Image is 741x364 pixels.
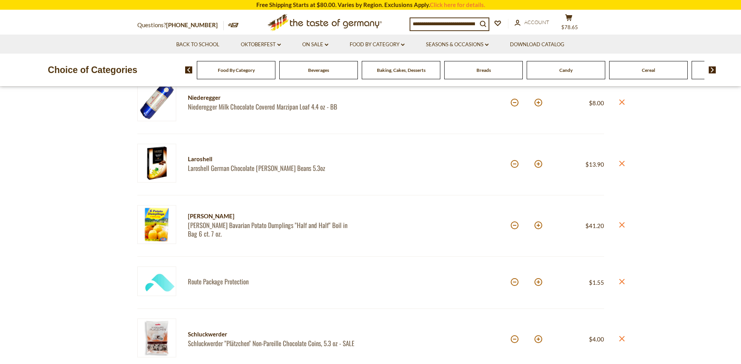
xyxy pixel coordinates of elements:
[188,154,357,164] div: Laroshell
[510,40,564,49] a: Download Catalog
[188,339,357,347] a: Schluckwerder "Plätzchen" Non-Pareille Chocolate Coins, 5.3 oz - SALE
[188,164,357,172] a: Laroshell German Chocolate [PERSON_NAME] Beans 5.3oz
[188,103,357,111] a: Niederegger Milk Chocolate Covered Marzipan Loaf 4.4 oz - BB
[137,20,224,30] p: Questions?
[137,266,176,296] img: Green Package Protection
[350,40,405,49] a: Food By Category
[137,205,176,244] img: Dr. Knoll Bavarian Potato Dumplings "Half and Half" Boil in Bag 6 ct. 7 oz.
[176,40,219,49] a: Back to School
[185,66,193,73] img: previous arrow
[585,222,604,229] span: $41.20
[166,21,218,28] a: [PHONE_NUMBER]
[188,221,357,238] a: [PERSON_NAME] Bavarian Potato Dumplings "Half and Half" Boil in Bag 6 ct. 7 oz.
[642,67,655,73] a: Cereal
[430,1,485,8] a: Click here for details.
[709,66,716,73] img: next arrow
[589,99,604,106] span: $8.00
[137,144,176,183] img: Laroshell Brandy Beans
[585,161,604,168] span: $13.90
[188,277,357,286] a: Route Package Protection
[426,40,489,49] a: Seasons & Occasions
[524,19,549,25] span: Account
[188,93,357,103] div: Niederegger
[377,67,426,73] a: Baking, Cakes, Desserts
[308,67,329,73] a: Beverages
[188,329,357,339] div: Schluckwerder
[515,18,549,27] a: Account
[218,67,255,73] a: Food By Category
[476,67,491,73] a: Breads
[302,40,328,49] a: On Sale
[561,24,578,30] span: $78.65
[137,82,176,121] img: Niederegger Milk Chocolate Covered Marzipan Loaf 4.4 oz - BB
[589,336,604,343] span: $4.00
[557,14,581,33] button: $78.65
[188,211,357,221] div: [PERSON_NAME]
[137,319,176,357] img: Schluckwerder "Plätzchen" Non-Pareille Chocolate Coins, 5.3 oz - SALE
[589,279,604,286] span: $1.55
[559,67,573,73] a: Candy
[241,40,281,49] a: Oktoberfest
